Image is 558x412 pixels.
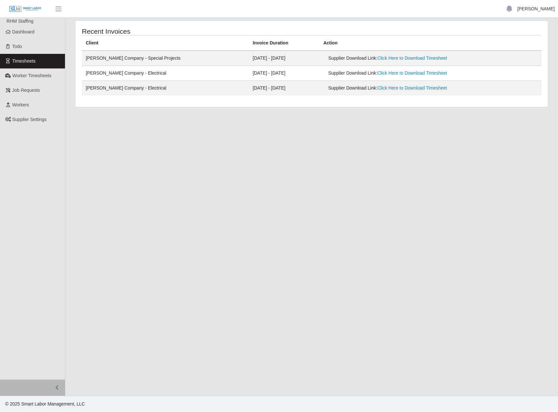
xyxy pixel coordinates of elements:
[377,70,447,76] a: Click Here to Download Timesheet
[249,36,320,51] th: Invoice Duration
[82,36,249,51] th: Client
[517,6,555,12] a: [PERSON_NAME]
[12,58,36,64] span: Timesheets
[12,73,51,78] span: Worker Timesheets
[328,55,462,62] div: Supplier Download Link:
[320,36,541,51] th: Action
[377,55,447,61] a: Click Here to Download Timesheet
[249,81,320,96] td: [DATE] - [DATE]
[249,51,320,66] td: [DATE] - [DATE]
[12,117,47,122] span: Supplier Settings
[82,27,268,35] h4: Recent Invoices
[12,44,22,49] span: Todo
[12,29,35,34] span: Dashboard
[249,66,320,81] td: [DATE] - [DATE]
[12,102,29,107] span: Workers
[12,88,40,93] span: Job Requests
[6,18,33,24] span: RHM Staffing
[328,70,462,77] div: Supplier Download Link:
[82,81,249,96] td: [PERSON_NAME] Company - Electrical
[5,401,85,406] span: © 2025 Smart Labor Management, LLC
[82,66,249,81] td: [PERSON_NAME] Company - Electrical
[82,51,249,66] td: [PERSON_NAME] Company - Special Projects
[328,85,462,91] div: Supplier Download Link:
[377,85,447,91] a: Click Here to Download Timesheet
[9,6,42,13] img: SLM Logo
